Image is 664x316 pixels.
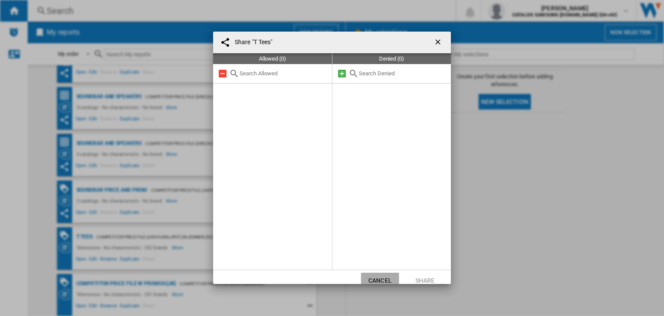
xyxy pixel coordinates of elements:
[359,70,447,77] input: Search Denied
[217,68,228,79] md-icon: Remove all
[213,32,451,284] md-dialog: Share "T ...
[430,34,447,51] button: getI18NText('BUTTONS.CLOSE_DIALOG')
[230,38,272,47] h4: Share "T Tees"
[239,70,328,77] input: Search Allowed
[332,53,451,64] div: Denied (0)
[337,68,347,79] md-icon: Add all
[361,273,399,288] button: Cancel
[434,38,444,48] ng-md-icon: getI18NText('BUTTONS.CLOSE_DIALOG')
[406,273,444,288] button: Share
[213,53,332,64] div: Allowed (0)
